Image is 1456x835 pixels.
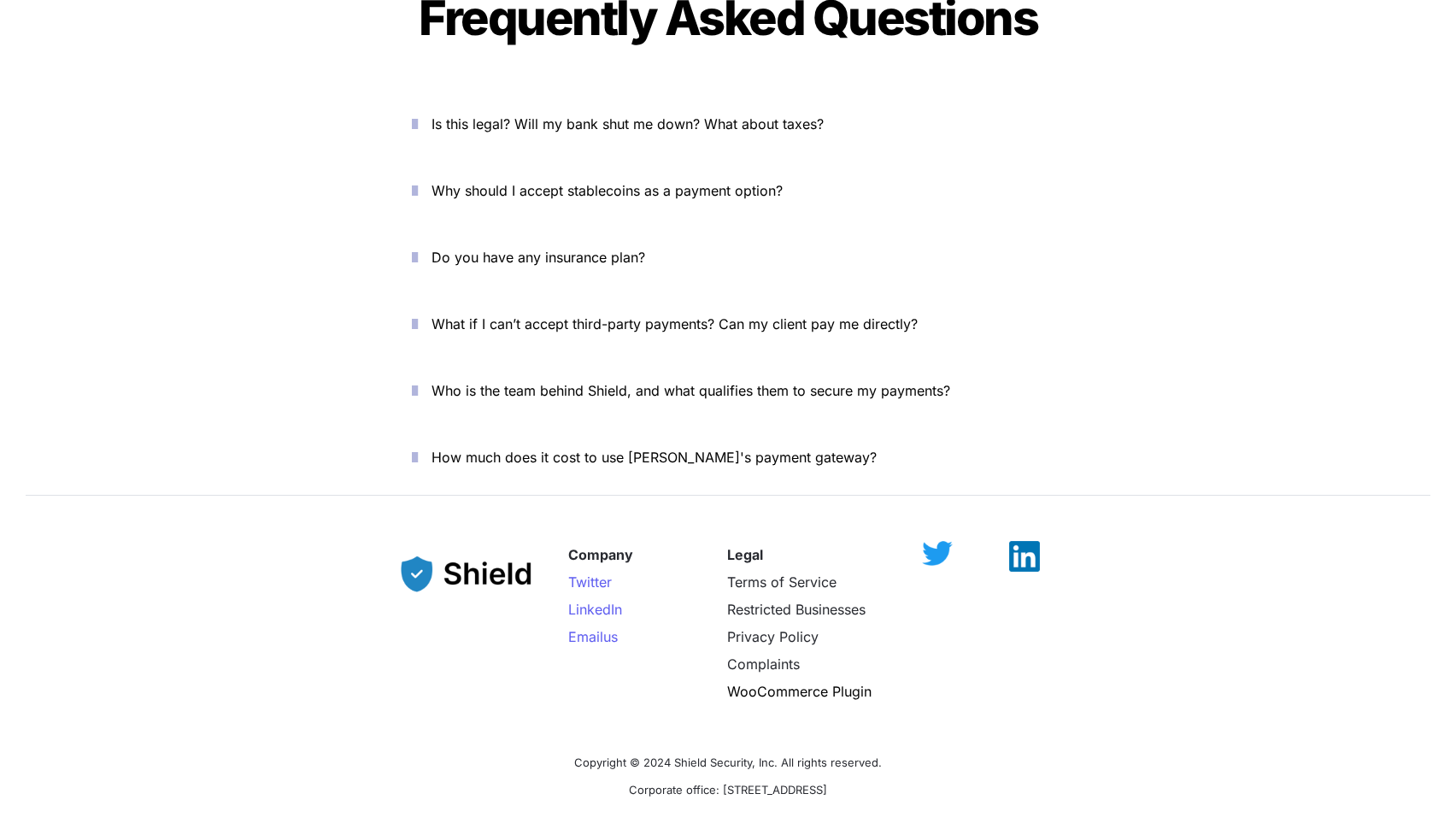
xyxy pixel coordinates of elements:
[432,315,918,332] span: What if I can’t accept third-party payments? Can my client pay me directly?
[568,628,603,645] span: Email
[432,115,824,132] span: Is this legal? Will my bank shut me down? What about taxes?
[432,382,950,399] span: Who is the team behind Shield, and what qualifies them to secure my payments?
[386,364,1070,417] button: Who is the team behind Shield, and what qualifies them to secure my payments?
[568,601,622,618] a: LinkedIn
[603,628,618,645] span: us
[386,164,1070,217] button: Why should I accept stablecoins as a payment option?
[727,546,763,563] strong: Legal
[432,249,645,266] span: Do you have any insurance plan?
[727,601,866,618] a: Restricted Businesses
[568,573,612,591] a: Twitter
[727,573,837,591] a: Terms of Service
[568,628,618,645] a: Emailus
[432,182,783,199] span: Why should I accept stablecoins as a payment option?
[386,231,1070,284] button: Do you have any insurance plan?
[386,297,1070,350] button: What if I can’t accept third-party payments? Can my client pay me directly?
[727,656,800,673] a: Complaints
[727,628,819,645] a: Privacy Policy
[432,449,877,466] span: How much does it cost to use [PERSON_NAME]'s payment gateway?
[629,783,827,797] span: Corporate office: [STREET_ADDRESS]
[568,546,633,563] strong: Company
[574,756,882,769] span: Copyright © 2024 Shield Security, Inc. All rights reserved.
[386,431,1070,484] button: How much does it cost to use [PERSON_NAME]'s payment gateway?
[727,683,872,700] a: WooCommerce Plugin
[386,97,1070,150] button: Is this legal? Will my bank shut me down? What about taxes?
